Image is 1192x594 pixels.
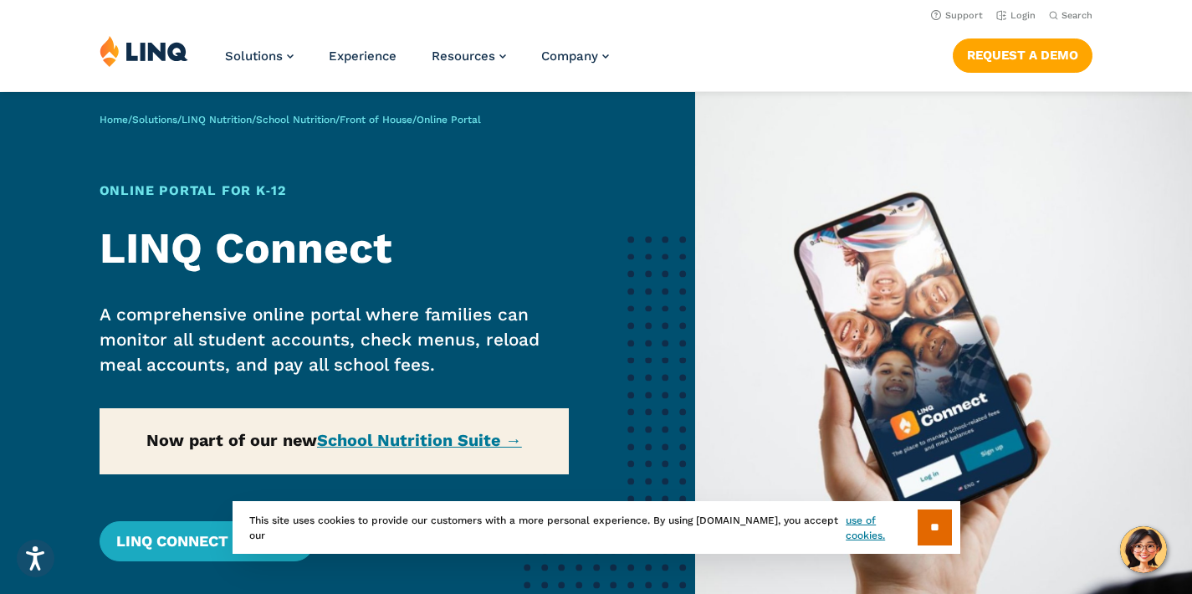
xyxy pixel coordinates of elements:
[100,521,315,561] a: LINQ Connect Login
[340,114,412,125] a: Front of House
[100,114,128,125] a: Home
[100,223,391,273] strong: LINQ Connect
[132,114,177,125] a: Solutions
[931,10,983,21] a: Support
[225,35,609,90] nav: Primary Navigation
[996,10,1036,21] a: Login
[225,49,283,64] span: Solutions
[846,513,917,543] a: use of cookies.
[182,114,252,125] a: LINQ Nutrition
[417,114,481,125] span: Online Portal
[100,303,569,377] p: A comprehensive online portal where families can monitor all student accounts, check menus, reloa...
[541,49,609,64] a: Company
[1049,9,1092,22] button: Open Search Bar
[953,38,1092,72] a: Request a Demo
[1062,10,1092,21] span: Search
[329,49,396,64] a: Experience
[432,49,506,64] a: Resources
[1120,526,1167,573] button: Hello, have a question? Let’s chat.
[100,181,569,201] h1: Online Portal for K‑12
[432,49,495,64] span: Resources
[225,49,294,64] a: Solutions
[100,35,188,67] img: LINQ | K‑12 Software
[100,114,481,125] span: / / / / /
[256,114,335,125] a: School Nutrition
[541,49,598,64] span: Company
[953,35,1092,72] nav: Button Navigation
[233,501,960,554] div: This site uses cookies to provide our customers with a more personal experience. By using [DOMAIN...
[146,431,522,450] strong: Now part of our new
